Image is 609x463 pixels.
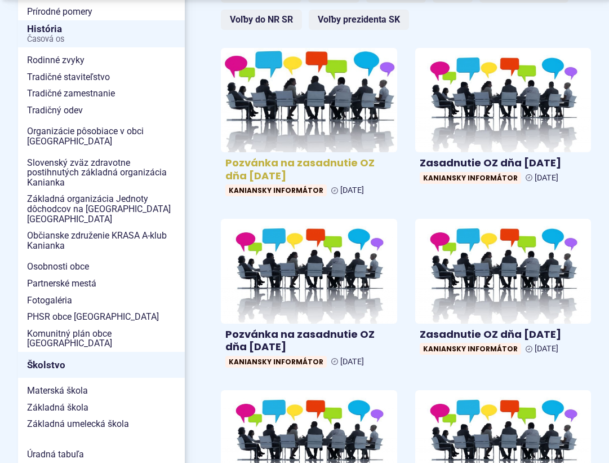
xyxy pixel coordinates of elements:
span: Úradná tabuľa [27,446,176,463]
span: Základná organizácia Jednoty dôchodcov na [GEOGRAPHIC_DATA] [GEOGRAPHIC_DATA] [27,191,176,227]
a: Komunitný plán obce [GEOGRAPHIC_DATA] [18,325,185,352]
h4: Zasadnutie OZ dňa [DATE] [420,157,587,170]
a: Rodinné zvyky [18,52,185,69]
span: Kaniansky informátor [225,356,327,368]
a: Voľby prezidenta SK [309,10,409,30]
span: Tradičný odev [27,102,176,119]
span: [DATE] [340,357,364,367]
span: Prírodné pomery [27,3,176,20]
span: Slovenský zväz zdravotne postihnutých základná organizácia Kanianka [27,155,176,191]
span: [DATE] [535,173,558,183]
span: Kaniansky informátor [420,343,521,355]
a: HistóriaČasová os [18,20,185,48]
a: Slovenský zväz zdravotne postihnutých základná organizácia Kanianka [18,155,185,191]
a: PHSR obce [GEOGRAPHIC_DATA] [18,308,185,325]
a: Pozvánka na zasadnutie OZ dňa [DATE] Kaniansky informátor [DATE] [221,219,397,372]
span: Materská škola [27,382,176,399]
a: Základná umelecká škola [18,416,185,433]
a: Partnerské mestá [18,275,185,292]
a: Organizácie pôsobiace v obci [GEOGRAPHIC_DATA] [18,123,185,149]
span: [DATE] [340,186,364,195]
a: Zasadnutie OZ dňa [DATE] Kaniansky informátor [DATE] [415,48,592,188]
span: Základná škola [27,399,176,416]
a: Voľby do NR SR [221,10,302,30]
a: Občianske združenie KRASA A-klub Kanianka [18,227,185,254]
a: Prírodné pomery [18,3,185,20]
span: História [27,20,176,48]
a: Úradná tabuľa [18,446,185,463]
span: Organizácie pôsobiace v obci [GEOGRAPHIC_DATA] [27,123,176,149]
span: Komunitný plán obce [GEOGRAPHIC_DATA] [27,325,176,352]
span: Fotogaléria [27,292,176,309]
span: Školstvo [27,356,176,374]
h4: Pozvánka na zasadnutie OZ dňa [DATE] [225,157,393,182]
a: Osobnosti obce [18,258,185,275]
a: Materská škola [18,382,185,399]
a: Základná organizácia Jednoty dôchodcov na [GEOGRAPHIC_DATA] [GEOGRAPHIC_DATA] [18,191,185,227]
span: PHSR obce [GEOGRAPHIC_DATA] [27,308,176,325]
a: Tradičný odev [18,102,185,119]
span: Kaniansky informátor [420,172,521,184]
h4: Pozvánka na zasadnutie OZ dňa [DATE] [225,328,393,354]
a: Zasadnutie OZ dňa [DATE] Kaniansky informátor [DATE] [415,219,592,359]
span: Osobnosti obce [27,258,176,275]
a: Základná škola [18,399,185,416]
span: Rodinné zvyky [27,52,176,69]
a: Tradičné staviteľstvo [18,69,185,86]
h4: Zasadnutie OZ dňa [DATE] [420,328,587,341]
span: [DATE] [535,344,558,354]
span: Občianske združenie KRASA A-klub Kanianka [27,227,176,254]
a: Pozvánka na zasadnutie OZ dňa [DATE] Kaniansky informátor [DATE] [221,48,397,201]
a: Tradičné zamestnanie [18,85,185,102]
span: Časová os [27,35,176,44]
a: Školstvo [18,352,185,378]
span: Základná umelecká škola [27,416,176,433]
span: Partnerské mestá [27,275,176,292]
span: Tradičné staviteľstvo [27,69,176,86]
span: Kaniansky informátor [225,184,327,196]
span: Tradičné zamestnanie [27,85,176,102]
a: Fotogaléria [18,292,185,309]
